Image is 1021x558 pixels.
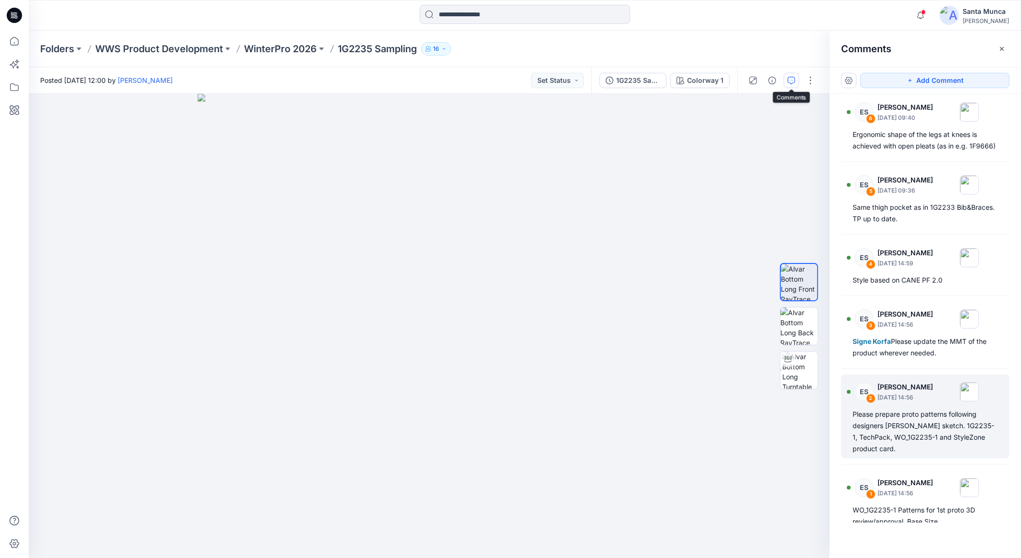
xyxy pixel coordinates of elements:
div: WO_1G2235-1 Patterns for 1st proto 3D review/approval. Base Size. [853,504,998,527]
div: Style based on CANE PF 2.0 [853,274,998,286]
span: Posted [DATE] 12:00 by [40,75,173,85]
p: [PERSON_NAME] [877,102,933,113]
div: 2 [866,394,876,403]
p: [DATE] 14:59 [877,259,933,268]
a: WinterPro 2026 [244,42,317,56]
p: [DATE] 14:56 [877,489,933,498]
div: Colorway 1 [687,75,723,86]
p: 1G2235 Sampling [338,42,417,56]
div: 1 [866,490,876,499]
div: ES [855,382,874,401]
p: [PERSON_NAME] [877,381,933,393]
p: [PERSON_NAME] [877,477,933,489]
div: Santa Munca [963,6,1009,17]
h2: Comments [841,43,891,55]
a: [PERSON_NAME] [118,76,173,84]
div: 3 [866,321,876,330]
div: ES [855,309,874,329]
div: 5 [866,187,876,196]
p: [DATE] 09:36 [877,186,933,195]
div: Ergonomic shape of the legs at knees is achieved with open pleats (as in e.g. 1F9666) [853,129,998,152]
button: Add Comment [860,73,1010,88]
div: Please prepare proto patterns following designers [PERSON_NAME] sketch. 1G2235-1, TechPack, WO_1G... [853,409,998,455]
span: Signe Korfa [853,337,891,345]
button: 16 [421,42,451,56]
p: [PERSON_NAME] [877,174,933,186]
button: 1G2235 Sampling [599,73,666,88]
img: avatar [940,6,959,25]
p: [PERSON_NAME] [877,308,933,320]
img: Alvar Bottom Long Turntable RayTrace [782,352,818,389]
p: [DATE] 14:56 [877,320,933,330]
p: 16 [433,44,439,54]
div: 1G2235 Sampling [616,75,660,86]
div: ES [855,248,874,267]
a: Folders [40,42,74,56]
img: Alvar Bottom Long Back RayTrace [780,307,818,345]
div: 6 [866,114,876,124]
div: Please update the MMT of the product wherever needed. [853,336,998,359]
img: eyJhbGciOiJIUzI1NiIsImtpZCI6IjAiLCJzbHQiOiJzZXMiLCJ0eXAiOiJKV1QifQ.eyJkYXRhIjp7InR5cGUiOiJzdG9yYW... [198,94,661,558]
div: [PERSON_NAME] [963,17,1009,24]
div: Same thigh pocket as in 1G2233 Bib&Braces. TP up to date. [853,202,998,225]
button: Colorway 1 [670,73,730,88]
img: Alvar Bottom Long Front RayTrace [781,264,817,300]
div: ES [855,102,874,122]
a: WWS Product Development [95,42,223,56]
div: ES [855,175,874,194]
div: ES [855,478,874,497]
div: 4 [866,260,876,269]
p: [DATE] 14:56 [877,393,933,402]
button: Details [765,73,780,88]
p: [PERSON_NAME] [877,247,933,259]
p: [DATE] 09:40 [877,113,933,123]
